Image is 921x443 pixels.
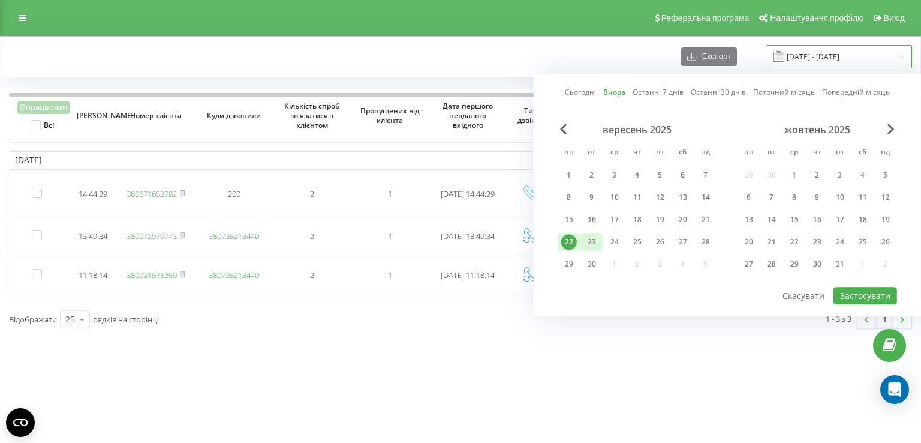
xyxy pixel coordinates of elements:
[696,52,731,61] span: Експорт
[874,233,897,251] div: нд 26 жовт 2025 р.
[764,234,779,250] div: 21
[652,234,668,250] div: 26
[809,212,825,228] div: 16
[209,231,259,241] a: 380735213440
[580,233,603,251] div: вт 23 вер 2025 р.
[441,188,495,199] span: [DATE] 14:44:29
[675,212,691,228] div: 20
[93,314,159,325] span: рядків на сторінці
[741,190,757,205] div: 6
[806,166,829,184] div: чт 2 жовт 2025 р.
[649,211,672,229] div: пт 19 вер 2025 р.
[580,255,603,273] div: вт 30 вер 2025 р.
[878,190,893,205] div: 12
[829,255,851,273] div: пт 31 жовт 2025 р.
[698,212,714,228] div: 21
[127,270,177,280] a: 380931575650
[738,255,760,273] div: пн 27 жовт 2025 р.
[649,233,672,251] div: пт 26 вер 2025 р.
[558,255,580,273] div: пн 29 вер 2025 р.
[808,144,826,162] abbr: четвер
[694,188,717,206] div: нд 14 вер 2025 р.
[561,256,577,272] div: 29
[580,166,603,184] div: вт 2 вер 2025 р.
[626,211,649,229] div: чт 18 вер 2025 р.
[826,313,851,325] div: 1 - 3 з 3
[884,13,905,23] span: Вихід
[69,218,117,255] td: 13:49:34
[760,188,783,206] div: вт 7 жовт 2025 р.
[388,188,392,199] span: 1
[878,212,893,228] div: 19
[652,167,668,183] div: 5
[738,124,897,136] div: жовтень 2025
[829,211,851,229] div: пт 17 жовт 2025 р.
[558,124,717,136] div: вересень 2025
[584,234,600,250] div: 23
[209,270,259,280] a: 380735213440
[675,167,691,183] div: 6
[603,233,626,251] div: ср 24 вер 2025 р.
[603,87,625,98] a: Вчора
[561,167,577,183] div: 1
[127,188,177,199] a: 380671653782
[558,166,580,184] div: пн 1 вер 2025 р.
[832,212,848,228] div: 17
[783,233,806,251] div: ср 22 жовт 2025 р.
[672,233,694,251] div: сб 27 вер 2025 р.
[584,212,600,228] div: 16
[698,190,714,205] div: 14
[282,101,342,130] span: Кількість спроб зв'язатися з клієнтом
[829,233,851,251] div: пт 24 жовт 2025 р.
[626,166,649,184] div: чт 4 вер 2025 р.
[694,211,717,229] div: нд 21 вер 2025 р.
[607,212,622,228] div: 17
[6,408,35,437] button: Open CMP widget
[764,256,779,272] div: 28
[561,212,577,228] div: 15
[698,167,714,183] div: 7
[829,166,851,184] div: пт 3 жовт 2025 р.
[877,144,895,162] abbr: неділя
[878,234,893,250] div: 26
[558,211,580,229] div: пн 15 вер 2025 р.
[204,111,264,121] span: Куди дзвонили
[77,111,109,121] span: [PERSON_NAME]
[628,144,646,162] abbr: четвер
[630,190,645,205] div: 11
[681,47,737,66] button: Експорт
[561,190,577,205] div: 8
[603,166,626,184] div: ср 3 вер 2025 р.
[806,188,829,206] div: чт 9 жовт 2025 р.
[822,87,890,98] a: Попередній місяць
[626,233,649,251] div: чт 25 вер 2025 р.
[741,234,757,250] div: 20
[674,144,692,162] abbr: субота
[851,188,874,206] div: сб 11 жовт 2025 р.
[855,212,871,228] div: 18
[603,211,626,229] div: ср 17 вер 2025 р.
[580,211,603,229] div: вт 16 вер 2025 р.
[675,234,691,250] div: 27
[783,255,806,273] div: ср 29 жовт 2025 р.
[832,234,848,250] div: 24
[806,255,829,273] div: чт 30 жовт 2025 р.
[760,233,783,251] div: вт 21 жовт 2025 р.
[694,166,717,184] div: нд 7 вер 2025 р.
[851,211,874,229] div: сб 18 жовт 2025 р.
[672,188,694,206] div: сб 13 вер 2025 р.
[584,167,600,183] div: 2
[874,166,897,184] div: нд 5 жовт 2025 р.
[833,287,897,304] button: Застосувати
[558,188,580,206] div: пн 8 вер 2025 р.
[127,231,177,241] a: 380972979773
[875,311,893,328] a: 1
[787,234,802,250] div: 22
[832,190,848,205] div: 10
[661,13,750,23] span: Реферальна програма
[740,144,758,162] abbr: понеділок
[855,167,871,183] div: 4
[738,188,760,206] div: пн 6 жовт 2025 р.
[583,144,601,162] abbr: вівторок
[127,111,186,121] span: Номер клієнта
